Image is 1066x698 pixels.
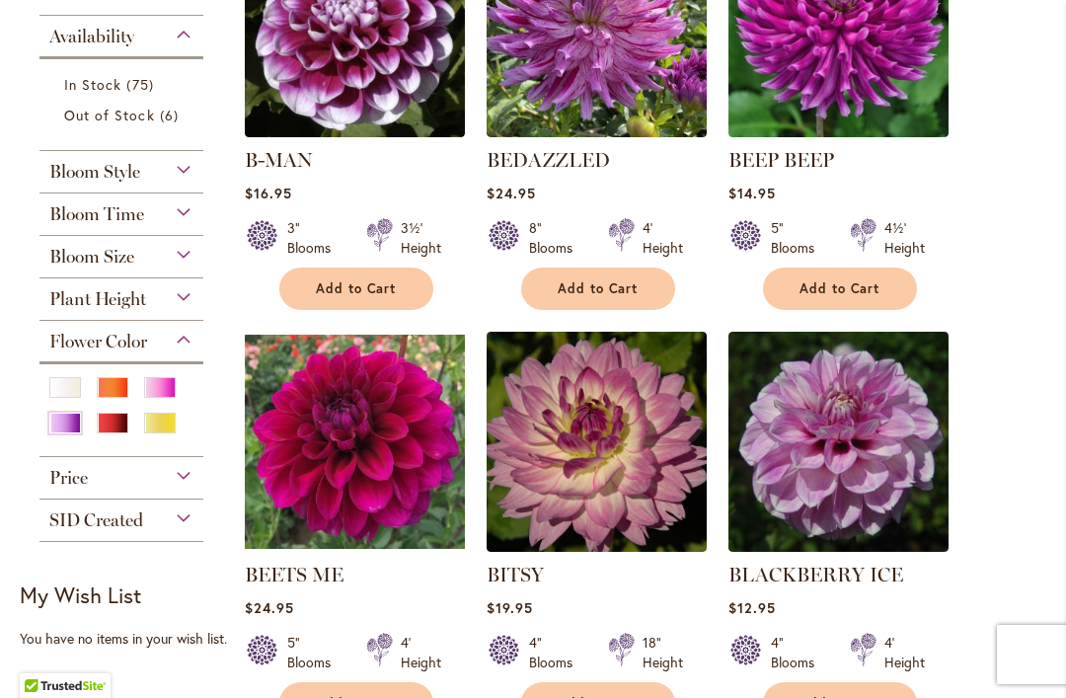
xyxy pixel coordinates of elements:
[487,598,533,617] span: $19.95
[487,184,536,202] span: $24.95
[487,537,707,556] a: BITSY
[316,280,397,297] span: Add to Cart
[771,633,826,672] div: 4" Blooms
[728,598,776,617] span: $12.95
[49,203,144,225] span: Bloom Time
[728,184,776,202] span: $14.95
[558,280,639,297] span: Add to Cart
[728,122,949,141] a: BEEP BEEP
[487,332,707,552] img: BITSY
[401,218,441,258] div: 3½' Height
[20,581,141,609] strong: My Wish List
[643,633,683,672] div: 18" Height
[643,218,683,258] div: 4' Height
[529,633,584,672] div: 4" Blooms
[728,332,949,552] img: BLACKBERRY ICE
[529,218,584,258] div: 8" Blooms
[49,161,140,183] span: Bloom Style
[245,563,343,586] a: BEETS ME
[487,563,544,586] a: BITSY
[64,105,184,125] a: Out of Stock 6
[49,467,88,489] span: Price
[49,246,134,268] span: Bloom Size
[64,106,155,124] span: Out of Stock
[884,633,925,672] div: 4' Height
[799,280,880,297] span: Add to Cart
[245,184,292,202] span: $16.95
[64,75,121,94] span: In Stock
[15,628,70,683] iframe: Launch Accessibility Center
[287,218,343,258] div: 3" Blooms
[49,331,147,352] span: Flower Color
[487,122,707,141] a: Bedazzled
[49,26,134,47] span: Availability
[771,218,826,258] div: 5" Blooms
[49,509,143,531] span: SID Created
[401,633,441,672] div: 4' Height
[245,122,465,141] a: B-MAN
[287,633,343,672] div: 5" Blooms
[126,74,158,95] span: 75
[245,537,465,556] a: BEETS ME
[64,74,184,95] a: In Stock 75
[160,105,184,125] span: 6
[49,288,146,310] span: Plant Height
[245,148,313,172] a: B-MAN
[728,537,949,556] a: BLACKBERRY ICE
[521,268,675,310] button: Add to Cart
[245,332,465,552] img: BEETS ME
[487,148,610,172] a: BEDAZZLED
[728,563,903,586] a: BLACKBERRY ICE
[20,629,234,649] div: You have no items in your wish list.
[884,218,925,258] div: 4½' Height
[728,148,834,172] a: BEEP BEEP
[279,268,433,310] button: Add to Cart
[245,598,294,617] span: $24.95
[763,268,917,310] button: Add to Cart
